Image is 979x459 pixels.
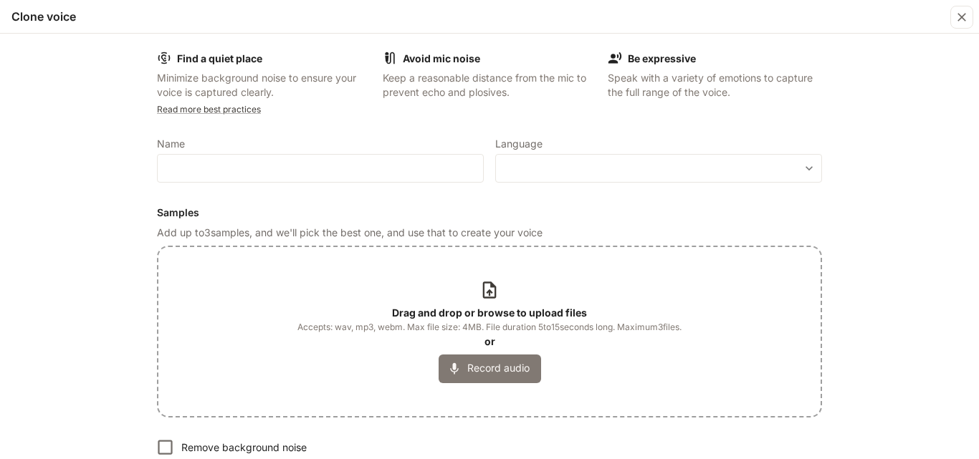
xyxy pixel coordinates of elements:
[297,320,682,334] span: Accepts: wav, mp3, webm. Max file size: 4MB. File duration 5 to 15 seconds long. Maximum 3 files.
[157,206,822,220] h6: Samples
[403,52,480,64] b: Avoid mic noise
[392,306,587,319] b: Drag and drop or browse to upload files
[177,52,262,64] b: Find a quiet place
[484,335,495,347] b: or
[495,139,543,149] p: Language
[496,161,821,175] div: ​
[157,71,371,100] p: Minimize background noise to ensure your voice is captured clearly.
[11,9,76,24] h5: Clone voice
[181,440,307,455] p: Remove background noise
[608,71,822,100] p: Speak with a variety of emotions to capture the full range of the voice.
[439,354,541,383] button: Record audio
[628,52,696,64] b: Be expressive
[157,139,185,149] p: Name
[157,104,261,115] a: Read more best practices
[157,226,822,240] p: Add up to 3 samples, and we'll pick the best one, and use that to create your voice
[383,71,597,100] p: Keep a reasonable distance from the mic to prevent echo and plosives.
